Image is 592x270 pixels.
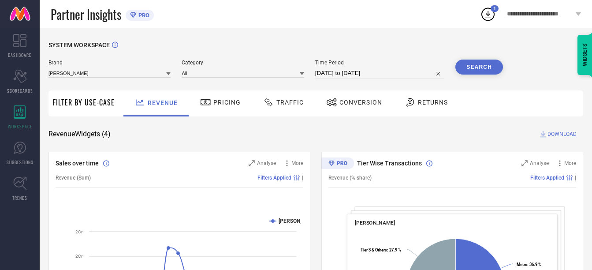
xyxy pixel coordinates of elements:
[547,130,577,139] span: DOWNLOAD
[136,12,149,19] span: PRO
[575,175,576,181] span: |
[493,6,496,11] span: 1
[530,160,549,166] span: Analyse
[12,195,27,201] span: TRENDS
[249,160,255,166] svg: Zoom
[530,175,564,181] span: Filters Applied
[56,175,91,181] span: Revenue (Sum)
[8,52,32,58] span: DASHBOARD
[291,160,303,166] span: More
[355,220,395,226] span: [PERSON_NAME]
[564,160,576,166] span: More
[48,130,111,139] span: Revenue Widgets ( 4 )
[257,160,276,166] span: Analyse
[517,262,541,267] text: : 36.9 %
[455,60,503,75] button: Search
[276,99,304,106] span: Traffic
[48,60,171,66] span: Brand
[517,262,527,267] tspan: Metro
[302,175,303,181] span: |
[361,247,387,252] tspan: Tier 3 & Others
[53,97,115,108] span: Filter By Use-Case
[56,160,99,167] span: Sales over time
[339,99,382,106] span: Conversion
[75,254,83,259] text: 2Cr
[315,68,444,79] input: Select time period
[75,229,83,234] text: 2Cr
[521,160,528,166] svg: Zoom
[361,247,401,252] text: : 27.9 %
[418,99,448,106] span: Returns
[480,6,496,22] div: Open download list
[182,60,304,66] span: Category
[357,160,422,167] span: Tier Wise Transactions
[7,159,34,165] span: SUGGESTIONS
[315,60,444,66] span: Time Period
[257,175,291,181] span: Filters Applied
[328,175,372,181] span: Revenue (% share)
[51,5,121,23] span: Partner Insights
[48,41,110,49] span: SYSTEM WORKSPACE
[148,99,178,106] span: Revenue
[8,123,32,130] span: WORKSPACE
[213,99,241,106] span: Pricing
[279,218,319,224] text: [PERSON_NAME]
[7,87,33,94] span: SCORECARDS
[321,157,354,171] div: Premium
